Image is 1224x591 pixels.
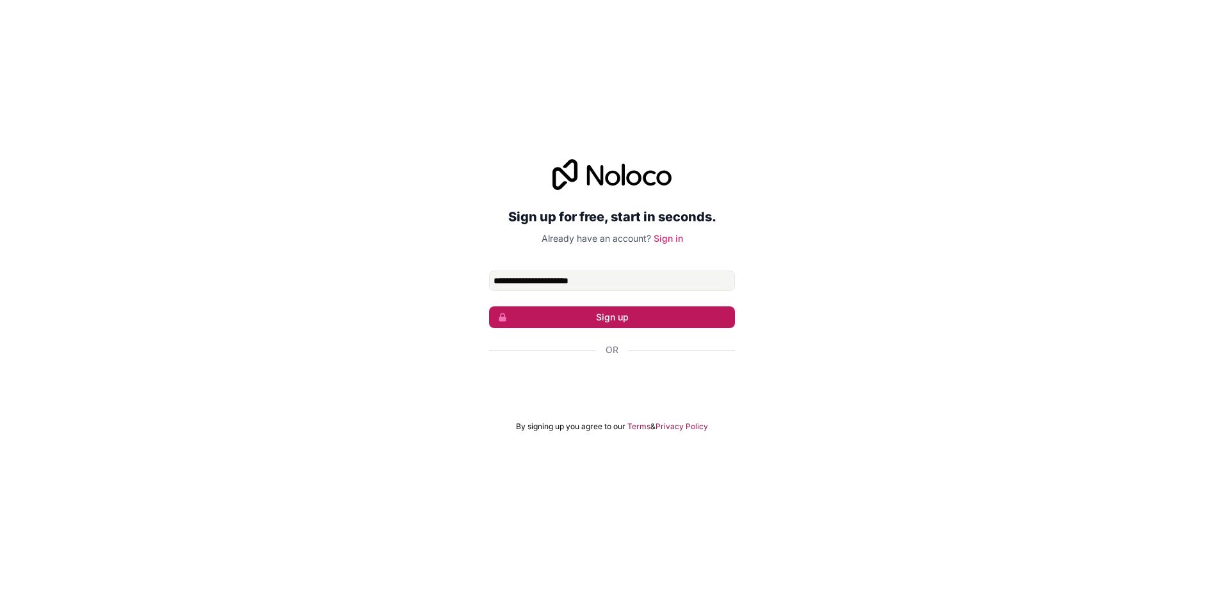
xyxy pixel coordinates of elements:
[489,205,735,228] h2: Sign up for free, start in seconds.
[489,306,735,328] button: Sign up
[542,233,651,244] span: Already have an account?
[516,422,625,432] span: By signing up you agree to our
[654,233,683,244] a: Sign in
[483,370,741,398] iframe: Nút Đăng nhập bằng Google
[489,271,735,291] input: Email address
[606,343,618,356] span: Or
[650,422,656,432] span: &
[656,422,708,432] a: Privacy Policy
[627,422,650,432] a: Terms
